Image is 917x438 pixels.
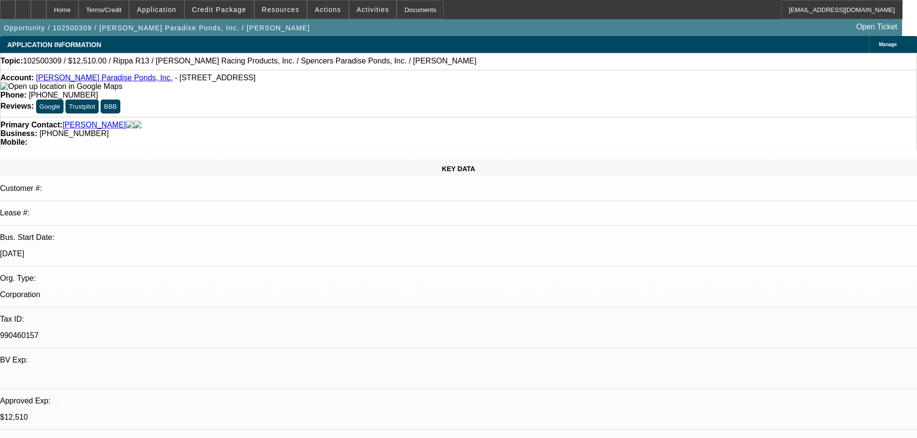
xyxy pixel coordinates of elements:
strong: Reviews: [0,102,34,110]
span: Actions [315,6,341,13]
span: [PHONE_NUMBER] [29,91,98,99]
strong: Business: [0,129,37,138]
button: Google [36,100,64,113]
span: Resources [262,6,299,13]
span: Activities [357,6,389,13]
span: [PHONE_NUMBER] [39,129,109,138]
strong: Primary Contact: [0,121,63,129]
a: [PERSON_NAME] Paradise Ponds, Inc. [36,74,173,82]
button: Credit Package [185,0,254,19]
strong: Topic: [0,57,23,65]
img: Open up location in Google Maps [0,82,122,91]
strong: Phone: [0,91,26,99]
button: Application [129,0,183,19]
strong: Mobile: [0,138,27,146]
a: Open Ticket [852,19,901,35]
strong: Account: [0,74,34,82]
button: Activities [349,0,397,19]
span: Opportunity / 102500309 / [PERSON_NAME] Paradise Ponds, Inc. / [PERSON_NAME] [4,24,310,32]
a: [PERSON_NAME] [63,121,126,129]
span: Application [137,6,176,13]
button: Actions [308,0,349,19]
button: Resources [255,0,307,19]
button: BBB [101,100,120,113]
button: Trustpilot [65,100,98,113]
span: 102500309 / $12,510.00 / Rippa R13 / [PERSON_NAME] Racing Products, Inc. / Spencers Paradise Pond... [23,57,477,65]
span: - [STREET_ADDRESS] [175,74,256,82]
span: Manage [879,42,897,47]
span: Credit Package [192,6,246,13]
span: KEY DATA [442,165,475,173]
a: View Google Maps [0,82,122,90]
span: APPLICATION INFORMATION [7,41,101,49]
img: linkedin-icon.png [134,121,142,129]
img: facebook-icon.png [126,121,134,129]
